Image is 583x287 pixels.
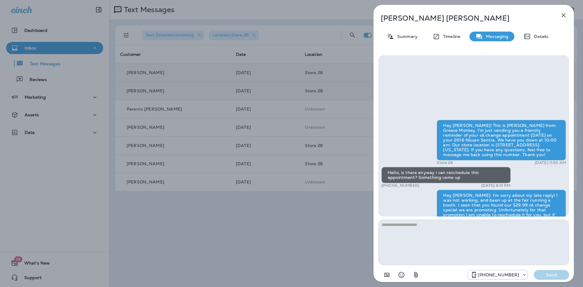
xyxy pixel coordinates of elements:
p: Details [531,34,548,39]
div: Hey [PERSON_NAME]! This is [PERSON_NAME] from Grease Monkey. I'm just sending you a friendly remi... [437,120,566,160]
button: Add in a premade template [381,269,393,281]
p: [DATE] 8:13 PM [481,183,511,188]
button: Select an emoji [395,269,407,281]
p: [PHONE_NUMBER] [478,272,519,277]
p: [PHONE_NUMBER] [381,183,419,188]
p: [DATE] 11:55 AM [535,160,566,165]
div: Hello, is there anyway i can reschedule this appointment? Something came up [381,167,511,183]
div: Hey [PERSON_NAME]. I'm sorry about my late reply! I was not working, and been up at the fair runn... [437,190,566,235]
p: Summary [394,34,418,39]
p: [PERSON_NAME] [PERSON_NAME] [381,14,547,22]
p: Messaging [483,34,508,39]
p: Store 28 [437,160,453,165]
div: +1 (208) 858-5823 [468,271,527,278]
p: Timeline [440,34,460,39]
